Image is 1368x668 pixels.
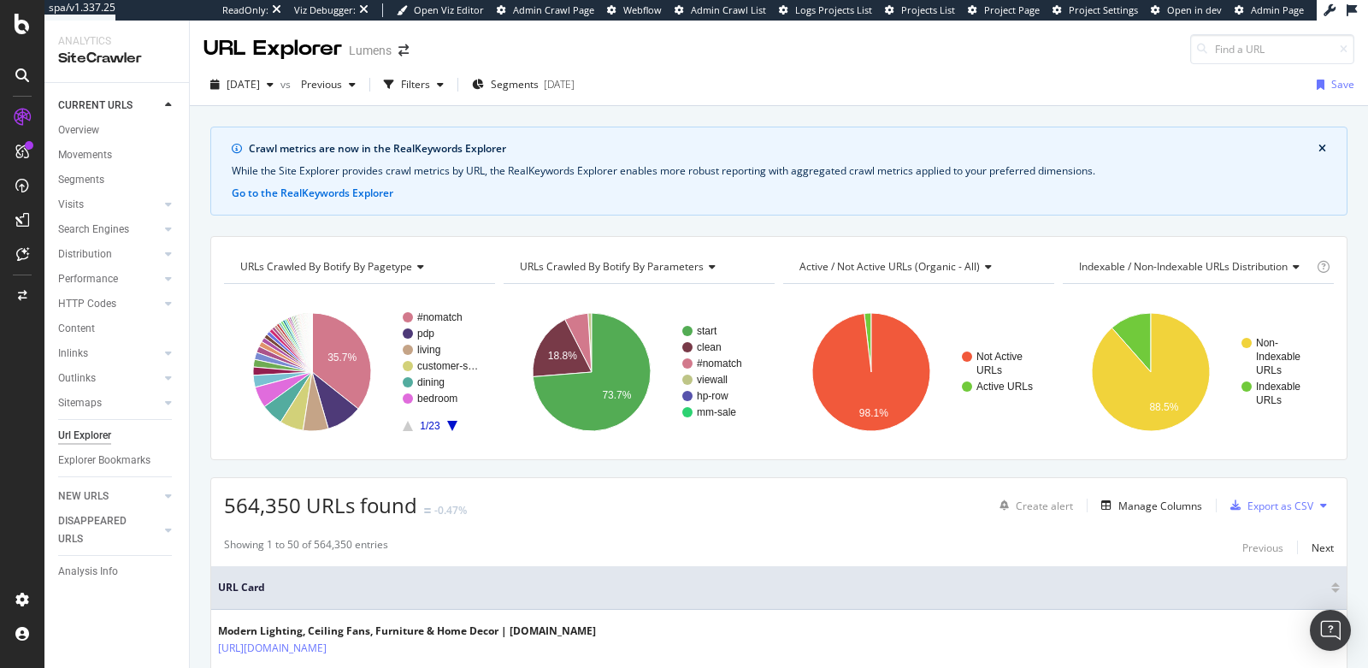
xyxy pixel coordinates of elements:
[859,407,888,419] text: 98.1%
[417,344,440,356] text: living
[417,328,434,340] text: pdp
[1118,499,1202,513] div: Manage Columns
[224,298,492,446] svg: A chart.
[976,351,1023,363] text: Not Active
[224,491,417,519] span: 564,350 URLs found
[497,3,594,17] a: Admin Crawl Page
[58,270,160,288] a: Performance
[58,563,118,581] div: Analysis Info
[58,320,177,338] a: Content
[1151,3,1222,17] a: Open in dev
[349,42,392,59] div: Lumens
[548,350,577,362] text: 18.8%
[1190,34,1354,64] input: Find a URL
[697,358,742,369] text: #nomatch
[1310,610,1351,651] div: Open Intercom Messenger
[1094,495,1202,516] button: Manage Columns
[520,259,704,274] span: URLs Crawled By Botify By parameters
[1256,381,1300,393] text: Indexable
[1331,77,1354,92] div: Save
[1069,3,1138,16] span: Project Settings
[210,127,1347,216] div: info banner
[901,3,955,16] span: Projects List
[1242,541,1283,555] div: Previous
[1251,3,1304,16] span: Admin Page
[607,3,662,17] a: Webflow
[227,77,260,92] span: 2025 Sep. 7th
[397,3,484,17] a: Open Viz Editor
[420,420,440,432] text: 1/23
[58,512,160,548] a: DISAPPEARED URLS
[294,71,363,98] button: Previous
[58,171,104,189] div: Segments
[1312,537,1334,558] button: Next
[58,452,150,470] div: Explorer Bookmarks
[1076,253,1313,281] h4: Indexable / Non-Indexable URLs Distribution
[795,3,872,16] span: Logs Projects List
[491,77,539,92] span: Segments
[58,97,133,115] div: CURRENT URLS
[697,341,722,353] text: clean
[984,3,1040,16] span: Project Page
[58,245,112,263] div: Distribution
[58,488,160,505] a: NEW URLS
[779,3,872,17] a: Logs Projects List
[232,186,393,201] button: Go to the RealKeywords Explorer
[237,253,480,281] h4: URLs Crawled By Botify By pagetype
[58,295,160,313] a: HTTP Codes
[58,221,129,239] div: Search Engines
[218,640,327,657] a: [URL][DOMAIN_NAME]
[377,71,451,98] button: Filters
[513,3,594,16] span: Admin Crawl Page
[58,369,160,387] a: Outlinks
[1224,492,1313,519] button: Export as CSV
[1242,537,1283,558] button: Previous
[1256,337,1278,349] text: Non-
[1235,3,1304,17] a: Admin Page
[417,393,457,405] text: bedroom
[58,196,84,214] div: Visits
[1256,364,1282,376] text: URLs
[697,374,728,386] text: viewall
[465,71,581,98] button: Segments[DATE]
[434,503,467,517] div: -0.47%
[968,3,1040,17] a: Project Page
[697,325,717,337] text: start
[240,259,412,274] span: URLs Crawled By Botify By pagetype
[58,320,95,338] div: Content
[993,492,1073,519] button: Create alert
[697,406,736,418] text: mm-sale
[58,488,109,505] div: NEW URLS
[58,121,177,139] a: Overview
[58,49,175,68] div: SiteCrawler
[1167,3,1222,16] span: Open in dev
[58,146,177,164] a: Movements
[58,196,160,214] a: Visits
[417,311,463,323] text: #nomatch
[58,427,177,445] a: Url Explorer
[516,253,759,281] h4: URLs Crawled By Botify By parameters
[203,71,280,98] button: [DATE]
[58,512,144,548] div: DISAPPEARED URLS
[398,44,409,56] div: arrow-right-arrow-left
[504,298,771,446] svg: A chart.
[783,298,1051,446] svg: A chart.
[249,141,1318,157] div: Crawl metrics are now in the RealKeywords Explorer
[414,3,484,16] span: Open Viz Editor
[58,345,88,363] div: Inlinks
[58,270,118,288] div: Performance
[1247,499,1313,513] div: Export as CSV
[623,3,662,16] span: Webflow
[58,345,160,363] a: Inlinks
[976,364,1002,376] text: URLs
[58,97,160,115] a: CURRENT URLS
[796,253,1039,281] h4: Active / Not Active URLs
[58,146,112,164] div: Movements
[1256,351,1300,363] text: Indexable
[58,394,102,412] div: Sitemaps
[1053,3,1138,17] a: Project Settings
[58,427,111,445] div: Url Explorer
[1310,71,1354,98] button: Save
